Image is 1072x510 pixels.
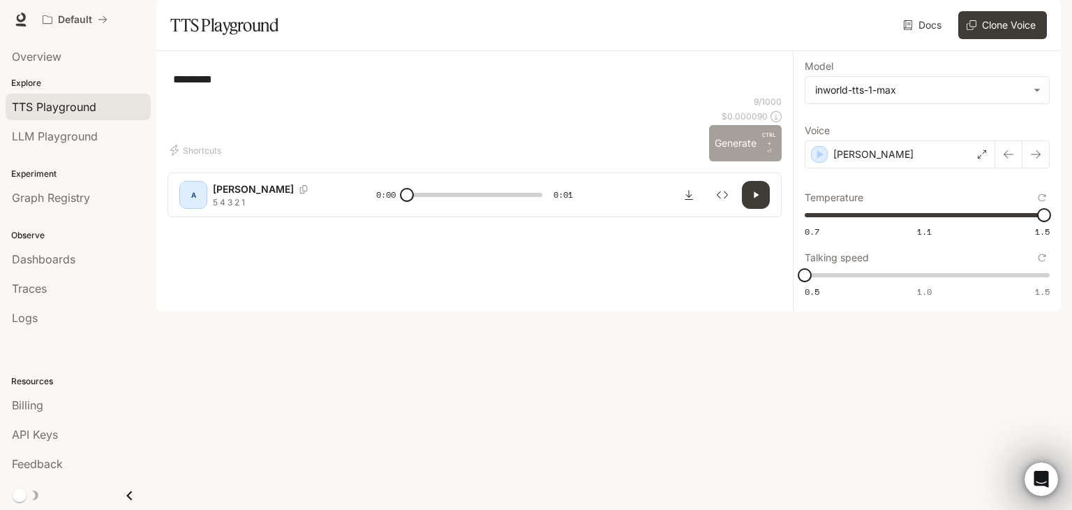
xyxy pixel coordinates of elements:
a: Docs [900,11,947,39]
button: Shortcuts [167,139,227,161]
p: 5 4 3 2 1 [213,196,343,208]
button: Inspect [708,181,736,209]
p: 9 / 1000 [754,96,782,108]
iframe: Intercom live chat [1025,462,1058,496]
button: Clone Voice [958,11,1047,39]
p: Default [58,14,92,26]
span: 1.5 [1035,286,1050,298]
div: A [182,184,204,206]
p: [PERSON_NAME] [213,182,294,196]
h1: TTS Playground [170,11,278,39]
div: inworld-tts-1-max [805,77,1049,103]
span: 0:01 [553,188,573,202]
p: ⏎ [762,131,776,156]
p: Talking speed [805,253,869,263]
p: Temperature [805,193,863,203]
span: 1.1 [917,226,932,238]
div: inworld-tts-1-max [815,83,1027,97]
p: Model [805,61,833,71]
button: Reset to default [1034,250,1050,265]
button: All workspaces [36,6,114,34]
p: [PERSON_NAME] [833,147,914,161]
span: 1.5 [1035,226,1050,238]
button: Reset to default [1034,190,1050,205]
p: CTRL + [762,131,776,147]
span: 0:00 [376,188,396,202]
span: 1.0 [917,286,932,298]
span: 0.7 [805,226,819,238]
p: $ 0.000090 [722,110,768,122]
button: GenerateCTRL +⏎ [709,125,782,161]
button: Copy Voice ID [294,185,313,194]
button: Download audio [675,181,703,209]
p: Voice [805,126,830,136]
span: 0.5 [805,286,819,298]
